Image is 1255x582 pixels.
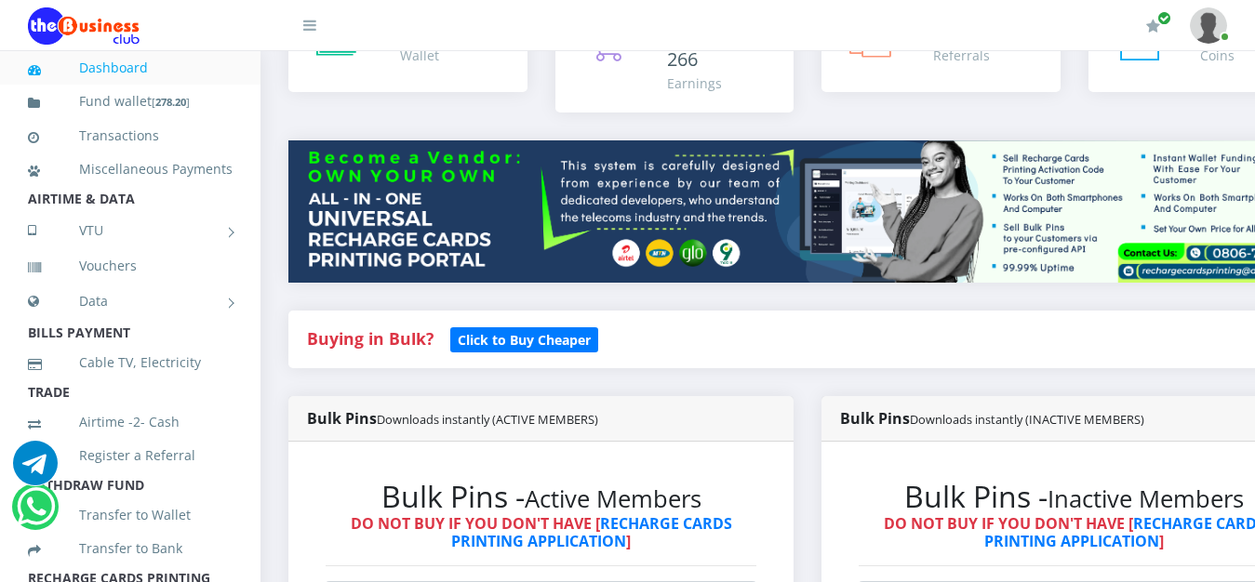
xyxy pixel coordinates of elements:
a: Click to Buy Cheaper [450,327,598,350]
strong: Buying in Bulk? [307,327,434,350]
div: Coins [1200,46,1235,65]
a: Fund wallet[278.20] [28,80,233,124]
strong: DO NOT BUY IF YOU DON'T HAVE [ ] [351,513,732,551]
a: Airtime -2- Cash [28,401,233,443]
h2: Bulk Pins - [326,479,756,514]
div: Wallet [400,46,443,65]
a: VTU [28,207,233,254]
a: Vouchers [28,245,233,287]
img: User [1190,7,1227,44]
a: Transactions [28,114,233,157]
small: Inactive Members [1048,483,1244,515]
a: Chat for support [13,455,58,485]
b: Click to Buy Cheaper [458,331,591,349]
a: Miscellaneous Payments [28,148,233,191]
a: Data [28,278,233,324]
div: Referrals [933,46,990,65]
div: Earnings [667,73,776,93]
a: Dashboard [28,46,233,89]
a: Chat for support [17,498,55,529]
img: Logo [28,7,140,45]
small: [ ] [152,95,190,109]
small: Active Members [525,483,701,515]
a: Transfer to Bank [28,527,233,570]
a: Register a Referral [28,434,233,477]
strong: Bulk Pins [840,408,1144,429]
a: RECHARGE CARDS PRINTING APPLICATION [451,513,732,551]
i: Renew/Upgrade Subscription [1146,19,1160,33]
a: Cable TV, Electricity [28,341,233,384]
b: 278.20 [155,95,186,109]
span: Renew/Upgrade Subscription [1157,11,1171,25]
small: Downloads instantly (INACTIVE MEMBERS) [910,411,1144,428]
small: Downloads instantly (ACTIVE MEMBERS) [377,411,598,428]
a: Transfer to Wallet [28,494,233,536]
strong: Bulk Pins [307,408,598,429]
